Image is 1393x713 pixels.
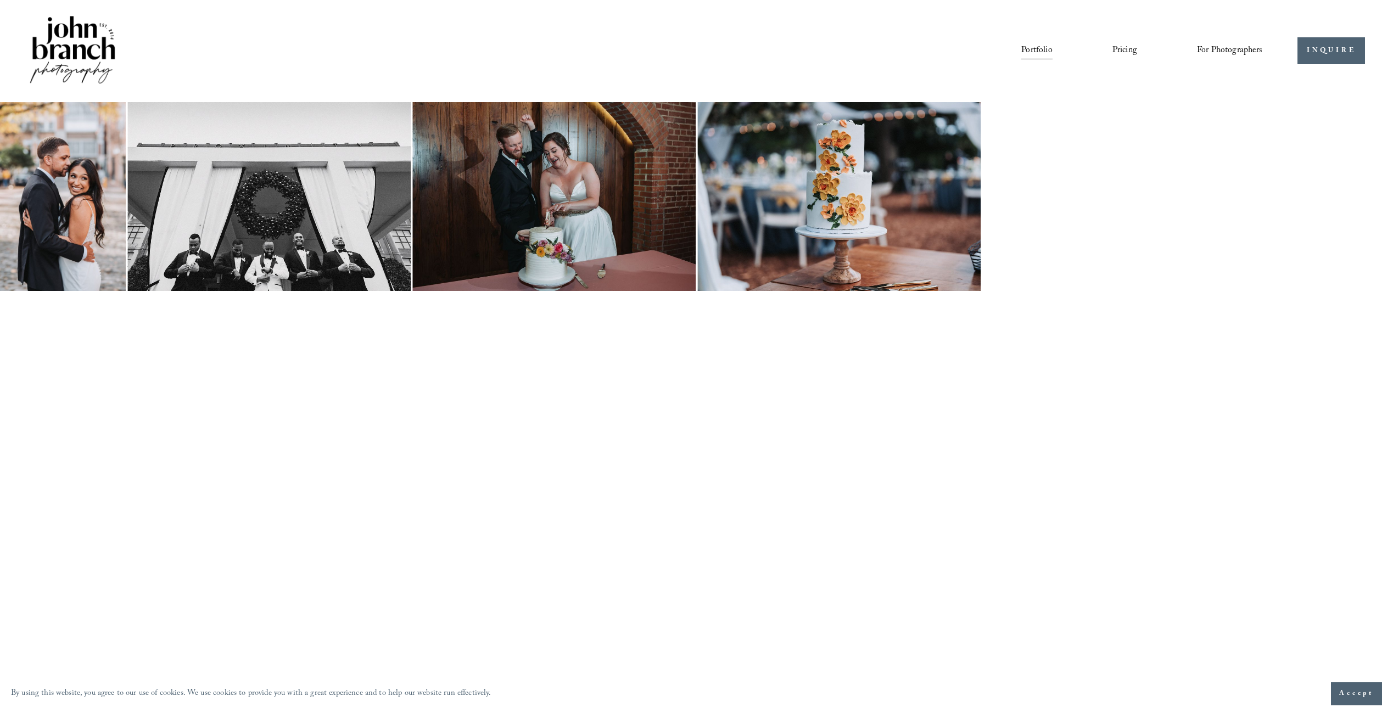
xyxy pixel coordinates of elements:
[1297,37,1365,64] a: INQUIRE
[412,102,696,291] img: A couple is playfully cutting their wedding cake. The bride is wearing a white strapless gown, an...
[1339,688,1374,699] span: Accept
[1197,42,1263,59] span: For Photographers
[127,102,411,291] img: Group of men in tuxedos standing under a large wreath on a building's entrance.
[1331,682,1382,705] button: Accept
[1112,42,1137,60] a: Pricing
[697,102,981,291] img: A two-tiered white wedding cake decorated with yellow and orange flowers, placed on a wooden cake...
[11,686,491,702] p: By using this website, you agree to our use of cookies. We use cookies to provide you with a grea...
[1021,42,1052,60] a: Portfolio
[28,14,117,88] img: John Branch IV Photography
[1197,42,1263,60] a: folder dropdown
